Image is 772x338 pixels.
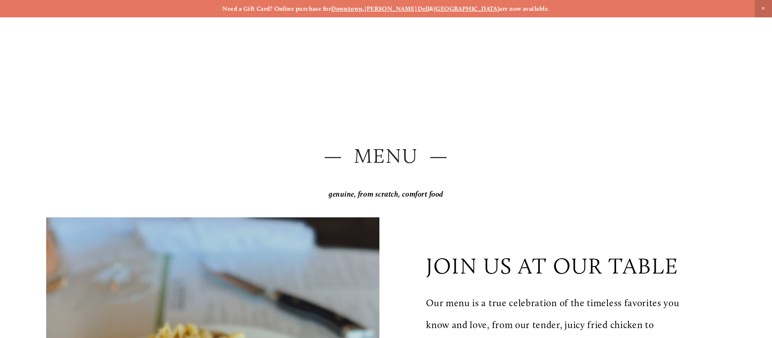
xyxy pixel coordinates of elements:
h2: — Menu — [46,142,725,171]
strong: , [363,5,365,12]
a: Downtown [331,5,363,12]
a: [PERSON_NAME] Dell [365,5,429,12]
strong: & [429,5,433,12]
strong: Need a Gift Card? Online purchase for [222,5,331,12]
em: genuine, from scratch, comfort food [329,190,443,199]
a: [GEOGRAPHIC_DATA] [434,5,499,12]
p: join us at our table [426,253,678,279]
strong: are now available. [499,5,549,12]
